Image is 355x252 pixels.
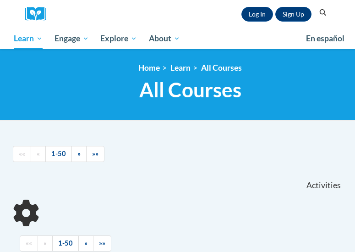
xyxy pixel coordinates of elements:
span: Learn [14,33,43,44]
a: End [86,146,104,162]
div: Main menu [7,28,350,49]
a: 1-50 [52,235,79,252]
span: Engage [55,33,89,44]
a: Begining [13,146,31,162]
span: En español [306,34,344,43]
span: Activities [306,180,341,190]
span: » [84,239,87,247]
a: Cox Campus [25,7,53,21]
a: Learn [170,63,191,73]
span: «« [19,150,25,157]
a: Begining [20,235,38,252]
a: Next [78,235,93,252]
span: About [149,33,180,44]
a: Previous [38,235,53,252]
a: Register [275,7,311,22]
a: Home [138,63,160,73]
span: Explore [100,33,137,44]
a: Next [71,146,87,162]
span: »» [99,239,105,247]
a: En español [300,29,350,48]
button: Search [316,7,330,18]
a: About [143,28,186,49]
a: Explore [94,28,143,49]
span: »» [92,150,98,157]
a: Learn [8,28,49,49]
img: Logo brand [25,7,53,21]
span: «« [26,239,32,247]
a: Engage [49,28,95,49]
span: » [77,150,81,157]
span: « [44,239,47,247]
a: 1-50 [45,146,72,162]
span: All Courses [139,78,241,102]
a: Previous [31,146,46,162]
a: All Courses [201,63,242,73]
a: End [93,235,111,252]
a: Log In [241,7,273,22]
span: « [37,150,40,157]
